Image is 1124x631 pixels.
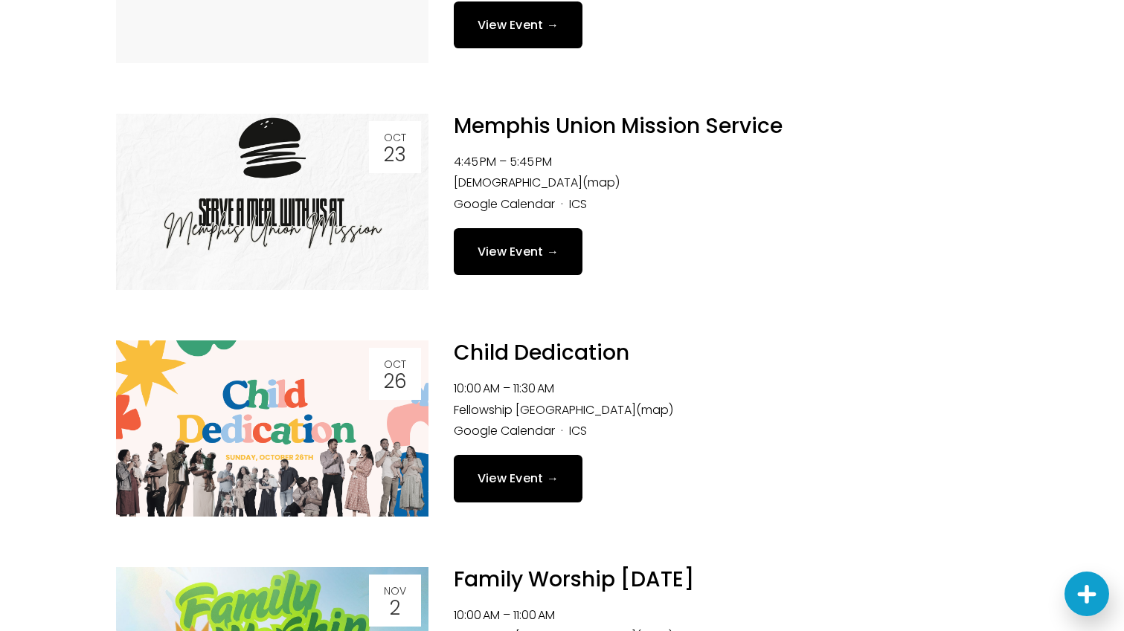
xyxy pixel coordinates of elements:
li: Fellowship [GEOGRAPHIC_DATA] [454,400,1009,421]
a: Memphis Union Mission Service [454,111,783,140]
time: 10:00 AM [454,380,500,397]
time: 11:30 AM [513,380,554,397]
a: (map) [582,174,620,191]
a: ICS [569,195,587,213]
div: 2 [373,598,417,618]
a: Child Dedication [454,338,629,367]
a: (map) [636,401,673,418]
a: Family Worship [DATE] [454,565,694,594]
a: View Event → [454,455,583,502]
div: Nov [373,586,417,596]
a: ICS [569,422,587,439]
li: [DEMOGRAPHIC_DATA] [454,172,1009,194]
img: Memphis Union Mission Service [116,114,428,290]
time: 11:00 AM [513,606,555,624]
div: 26 [373,372,417,391]
a: Google Calendar [454,422,555,439]
div: Oct [373,359,417,369]
time: 4:45 PM [454,153,496,170]
a: View Event → [454,228,583,275]
a: View Event → [454,1,583,48]
div: Oct [373,132,417,143]
time: 5:45 PM [510,153,552,170]
time: 10:00 AM [454,606,500,624]
a: Google Calendar [454,195,555,213]
img: Child Dedication [116,340,428,517]
div: 23 [373,145,417,164]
